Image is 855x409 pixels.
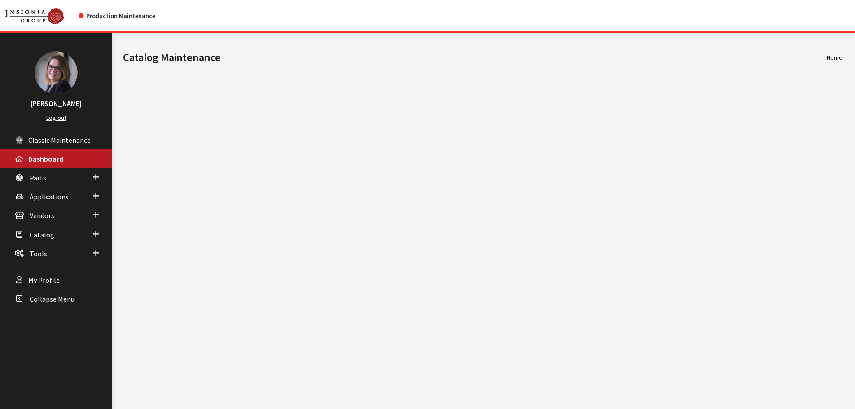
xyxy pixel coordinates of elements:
[28,154,63,163] span: Dashboard
[30,211,54,220] span: Vendors
[30,295,75,303] span: Collapse Menu
[123,49,827,66] h1: Catalog Maintenance
[28,276,60,285] span: My Profile
[28,136,91,145] span: Classic Maintenance
[9,98,103,109] h3: [PERSON_NAME]
[5,7,79,24] a: Insignia Group logo
[5,8,64,24] img: Catalog Maintenance
[30,230,54,239] span: Catalog
[30,249,47,258] span: Tools
[30,192,69,201] span: Applications
[827,53,842,62] li: Home
[79,11,155,21] div: Production Maintenance
[46,114,66,122] a: Log out
[35,51,78,94] img: Kim Callahan Collins
[30,173,46,182] span: Parts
